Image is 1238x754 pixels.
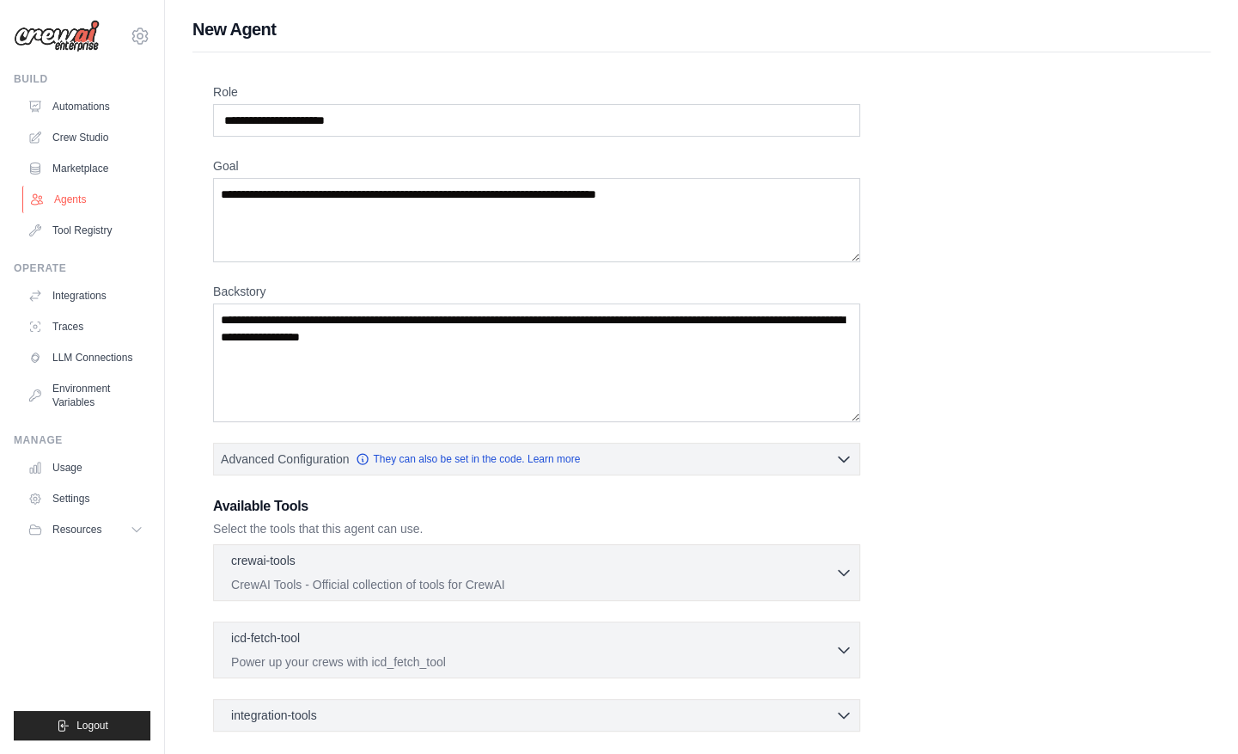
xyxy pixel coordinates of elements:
[14,433,150,447] div: Manage
[231,653,835,671] p: Power up your crews with icd_fetch_tool
[221,707,852,724] button: integration-tools
[21,217,150,244] a: Tool Registry
[21,155,150,182] a: Marketplace
[213,83,860,101] label: Role
[21,454,150,481] a: Usage
[21,282,150,310] a: Integrations
[192,17,1211,41] h1: New Agent
[231,576,835,593] p: CrewAI Tools - Official collection of tools for CrewAI
[21,313,150,340] a: Traces
[14,261,150,275] div: Operate
[76,719,108,733] span: Logout
[213,496,860,517] h3: Available Tools
[221,629,852,671] button: icd-fetch-tool Power up your crews with icd_fetch_tool
[21,375,150,416] a: Environment Variables
[52,523,101,536] span: Resources
[14,711,150,740] button: Logout
[213,520,860,537] p: Select the tools that this agent can use.
[21,93,150,120] a: Automations
[221,552,852,593] button: crewai-tools CrewAI Tools - Official collection of tools for CrewAI
[22,186,152,213] a: Agents
[14,20,100,52] img: Logo
[231,707,317,724] span: integration-tools
[231,552,296,569] p: crewai-tools
[356,452,580,466] a: They can also be set in the code. Learn more
[213,157,860,175] label: Goal
[231,629,300,647] p: icd-fetch-tool
[21,516,150,543] button: Resources
[214,444,859,475] button: Advanced Configuration They can also be set in the code. Learn more
[21,344,150,371] a: LLM Connections
[221,451,349,468] span: Advanced Configuration
[213,283,860,300] label: Backstory
[21,124,150,151] a: Crew Studio
[14,72,150,86] div: Build
[21,485,150,512] a: Settings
